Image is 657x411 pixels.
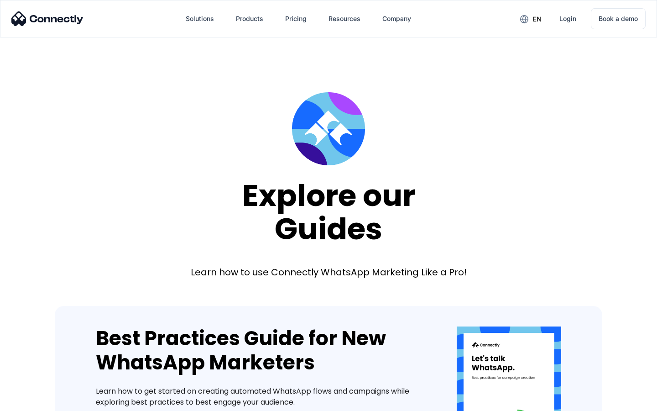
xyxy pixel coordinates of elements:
[591,8,646,29] a: Book a demo
[552,8,584,30] a: Login
[96,386,429,408] div: Learn how to get started on creating automated WhatsApp flows and campaigns while exploring best ...
[96,327,429,375] div: Best Practices Guide for New WhatsApp Marketers
[532,13,542,26] div: en
[285,12,307,25] div: Pricing
[191,266,467,279] div: Learn how to use Connectly WhatsApp Marketing Like a Pro!
[242,179,415,245] div: Explore our Guides
[328,12,360,25] div: Resources
[11,11,83,26] img: Connectly Logo
[18,395,55,408] ul: Language list
[236,12,263,25] div: Products
[559,12,576,25] div: Login
[186,12,214,25] div: Solutions
[382,12,411,25] div: Company
[9,395,55,408] aside: Language selected: English
[278,8,314,30] a: Pricing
